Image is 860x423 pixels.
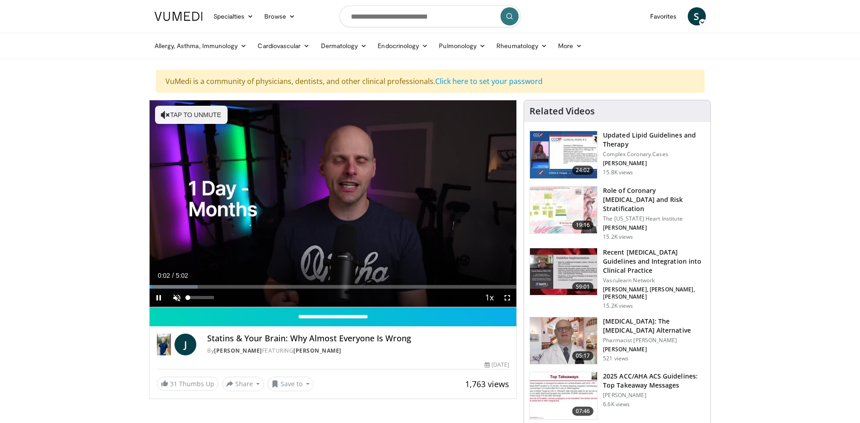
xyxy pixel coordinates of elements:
p: 521 views [603,355,628,362]
a: [PERSON_NAME] [293,347,341,354]
button: Fullscreen [498,289,516,307]
h3: Role of Coronary [MEDICAL_DATA] and Risk Stratification [603,186,705,213]
input: Search topics, interventions [340,5,521,27]
img: VuMedi Logo [155,12,203,21]
a: Pulmonology [433,37,491,55]
p: 15.2K views [603,233,633,241]
p: Complex Coronary Cases [603,151,705,158]
a: 19:16 Role of Coronary [MEDICAL_DATA] and Risk Stratification The [US_STATE] Heart Institute [PER... [530,186,705,241]
a: 24:02 Updated Lipid Guidelines and Therapy Complex Coronary Cases [PERSON_NAME] 15.8K views [530,131,705,179]
video-js: Video Player [150,100,517,307]
a: 59:01 Recent [MEDICAL_DATA] Guidelines and Integration into Clinical Practice Vasculearn Network ... [530,248,705,310]
a: Browse [259,7,301,25]
p: Vasculearn Network [603,277,705,284]
a: S [688,7,706,25]
div: [DATE] [485,361,509,369]
span: 5:02 [176,272,188,279]
img: 87825f19-cf4c-4b91-bba1-ce218758c6bb.150x105_q85_crop-smart_upscale.jpg [530,248,597,295]
a: Dermatology [316,37,373,55]
span: 1,763 views [465,379,509,389]
span: 05:17 [572,351,594,360]
button: Pause [150,289,168,307]
img: 369ac253-1227-4c00-b4e1-6e957fd240a8.150x105_q85_crop-smart_upscale.jpg [530,372,597,419]
img: ce9609b9-a9bf-4b08-84dd-8eeb8ab29fc6.150x105_q85_crop-smart_upscale.jpg [530,317,597,364]
button: Save to [267,377,314,391]
p: [PERSON_NAME] [603,346,705,353]
img: Dr. Jordan Rennicke [157,334,171,355]
a: 07:46 2025 ACC/AHA ACS Guidelines: Top Takeaway Messages [PERSON_NAME] 6.6K views [530,372,705,420]
a: Cardiovascular [252,37,315,55]
h3: Updated Lipid Guidelines and Therapy [603,131,705,149]
button: Playback Rate [480,289,498,307]
button: Share [222,377,264,391]
div: By FEATURING [207,347,509,355]
span: 07:46 [572,407,594,416]
a: Endocrinology [372,37,433,55]
a: Specialties [208,7,259,25]
h3: 2025 ACC/AHA ACS Guidelines: Top Takeaway Messages [603,372,705,390]
a: Allergy, Asthma, Immunology [149,37,253,55]
span: 59:01 [572,282,594,291]
h4: Statins & Your Brain: Why Almost Everyone Is Wrong [207,334,509,344]
p: [PERSON_NAME] [603,224,705,231]
div: Progress Bar [150,285,517,289]
h3: Recent [MEDICAL_DATA] Guidelines and Integration into Clinical Practice [603,248,705,275]
p: The [US_STATE] Heart Institute [603,215,705,222]
h4: Related Videos [530,106,595,117]
p: [PERSON_NAME] [603,392,705,399]
a: More [553,37,588,55]
a: J [175,334,196,355]
span: 31 [170,379,177,388]
a: 31 Thumbs Up [157,377,219,391]
div: Volume Level [188,296,214,299]
span: 24:02 [572,166,594,175]
p: Pharmacist [PERSON_NAME] [603,337,705,344]
p: 15.2K views [603,302,633,310]
div: VuMedi is a community of physicians, dentists, and other clinical professionals. [156,70,705,93]
img: 1efa8c99-7b8a-4ab5-a569-1c219ae7bd2c.150x105_q85_crop-smart_upscale.jpg [530,187,597,234]
a: Favorites [645,7,682,25]
span: 19:16 [572,221,594,230]
a: Rheumatology [491,37,553,55]
a: [PERSON_NAME] [214,347,262,354]
p: 6.6K views [603,401,630,408]
span: 0:02 [158,272,170,279]
img: 77f671eb-9394-4acc-bc78-a9f077f94e00.150x105_q85_crop-smart_upscale.jpg [530,131,597,178]
button: Tap to unmute [155,106,228,124]
p: 15.8K views [603,169,633,176]
p: [PERSON_NAME], [PERSON_NAME], [PERSON_NAME] [603,286,705,300]
a: Click here to set your password [435,76,543,86]
p: [PERSON_NAME] [603,160,705,167]
h3: [MEDICAL_DATA]: The [MEDICAL_DATA] Alternative [603,317,705,335]
a: 05:17 [MEDICAL_DATA]: The [MEDICAL_DATA] Alternative Pharmacist [PERSON_NAME] [PERSON_NAME] 521 v... [530,317,705,365]
span: / [172,272,174,279]
button: Unmute [168,289,186,307]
